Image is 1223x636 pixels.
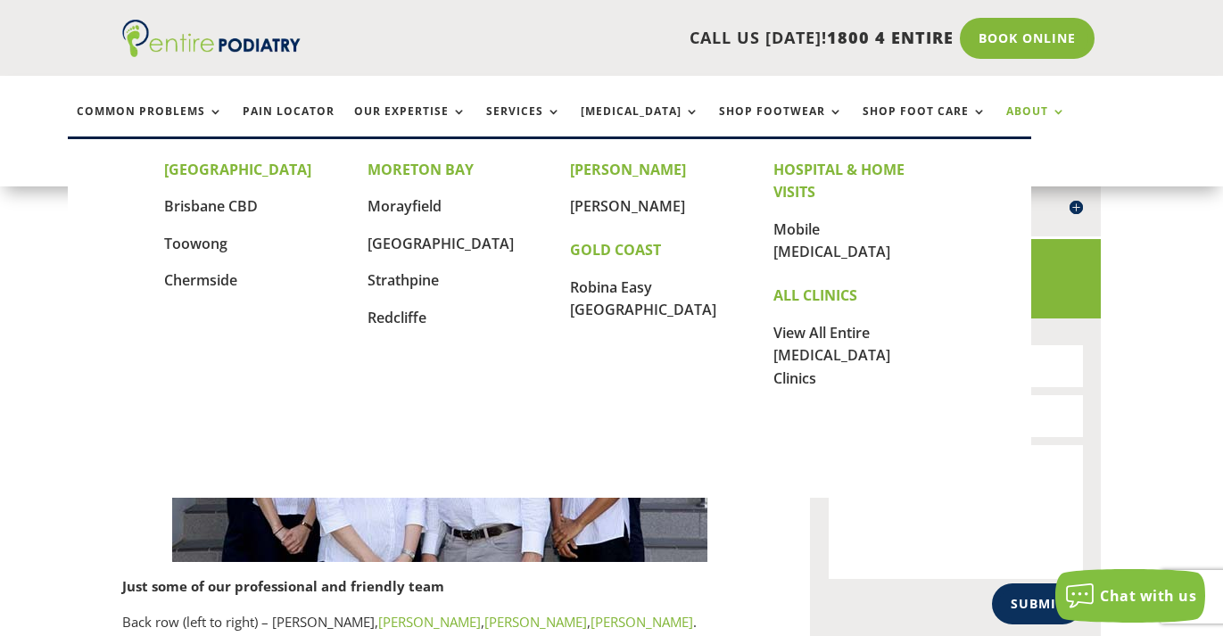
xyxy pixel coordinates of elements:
[354,105,467,144] a: Our Expertise
[570,240,661,260] strong: GOLD COAST
[773,285,857,305] strong: ALL CLINICS
[122,20,301,57] img: logo (1)
[581,105,699,144] a: [MEDICAL_DATA]
[570,196,685,216] a: [PERSON_NAME]
[368,308,426,327] a: Redcliffe
[960,18,1095,59] a: Book Online
[368,234,514,253] a: [GEOGRAPHIC_DATA]
[773,323,890,388] a: View All Entire [MEDICAL_DATA] Clinics
[243,105,335,144] a: Pain Locator
[164,160,311,179] strong: [GEOGRAPHIC_DATA]
[570,160,686,179] strong: [PERSON_NAME]
[827,27,954,48] span: 1800 4 ENTIRE
[484,613,587,631] a: [PERSON_NAME]
[1055,569,1205,623] button: Chat with us
[368,270,439,290] a: Strathpine
[345,27,954,50] p: CALL US [DATE]!
[992,583,1083,624] button: Submit
[719,105,843,144] a: Shop Footwear
[570,277,716,320] a: Robina Easy [GEOGRAPHIC_DATA]
[368,196,442,216] a: Morayfield
[863,105,987,144] a: Shop Foot Care
[122,577,444,595] strong: Just some of our professional and friendly team
[378,613,481,631] a: [PERSON_NAME]
[773,160,905,202] strong: HOSPITAL & HOME VISITS
[486,105,561,144] a: Services
[164,196,258,216] a: Brisbane CBD
[122,43,301,61] a: Entire Podiatry
[77,105,223,144] a: Common Problems
[1100,586,1196,606] span: Chat with us
[164,234,227,253] a: Toowong
[591,613,693,631] a: [PERSON_NAME]
[164,270,237,290] a: Chermside
[1006,105,1066,144] a: About
[368,160,474,179] strong: MORETON BAY
[773,219,890,262] a: Mobile [MEDICAL_DATA]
